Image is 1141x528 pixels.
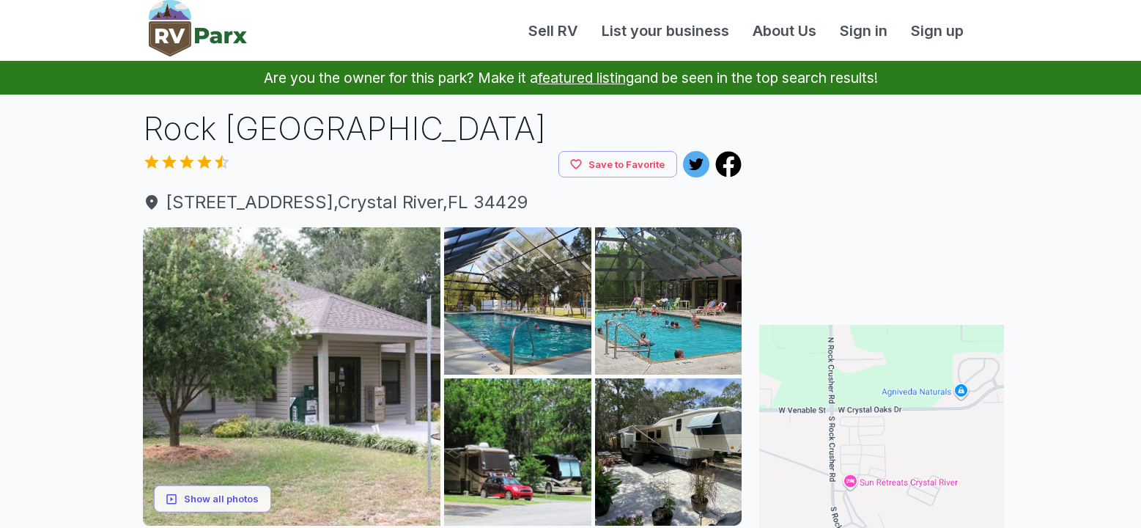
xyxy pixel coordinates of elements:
[143,106,742,151] h1: Rock [GEOGRAPHIC_DATA]
[444,227,591,375] img: AAcXr8qkAAHwt73iEgxrETo1IWU0kP47p3YRQmUmXSLbveoBeJ1KIuBWJtmoyJ4e2Vo8KWU7V5ZmqIboreUBZiI7fCZVdCsC0...
[590,20,741,42] a: List your business
[558,151,677,178] button: Save to Favorite
[143,189,742,216] a: [STREET_ADDRESS],Crystal River,FL 34429
[899,20,975,42] a: Sign up
[595,227,742,375] img: AAcXr8r4bV88KdfP6hfpNX1dFCWETVaOS0T5Pth5zSR1xRT90GFzZlTqu19QxVVrbxxzwozfoEIibv2suKneqZ0J3ea80A7R4...
[154,485,271,513] button: Show all photos
[538,69,634,87] a: featured listing
[517,20,590,42] a: Sell RV
[143,227,441,526] img: AAcXr8qKlCHqXn9BnHGSb3zB0i_W9r4wdNJ8kJpTB4uC1vauX_Z0MSlxlcoo6GCTBeYMJThx1iYCIwp1Xw2SeQAVJZE8iDFBy...
[595,378,742,526] img: AAcXr8qazBxj_zhC9nAA4K7d-rzH0Fh2VG8b7j2o113zTOw08S0i35TWA5GCm9CFkY3ydtZ39K9-fsz1CkYFsUkAIqiwkZUDj...
[444,378,591,526] img: AAcXr8p7fFxzwON4ScbRISGjjpUrKa9MsPdzGtpbkBorWFKZ6biOEq2goFcSDZ-UIpnjv8wBHkZnpaDg785a304oeAPy0YzXB...
[741,20,828,42] a: About Us
[18,61,1123,95] p: Are you the owner for this park? Make it a and be seen in the top search results!
[828,20,899,42] a: Sign in
[759,106,1004,290] iframe: Advertisement
[143,189,742,216] span: [STREET_ADDRESS] , Crystal River , FL 34429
